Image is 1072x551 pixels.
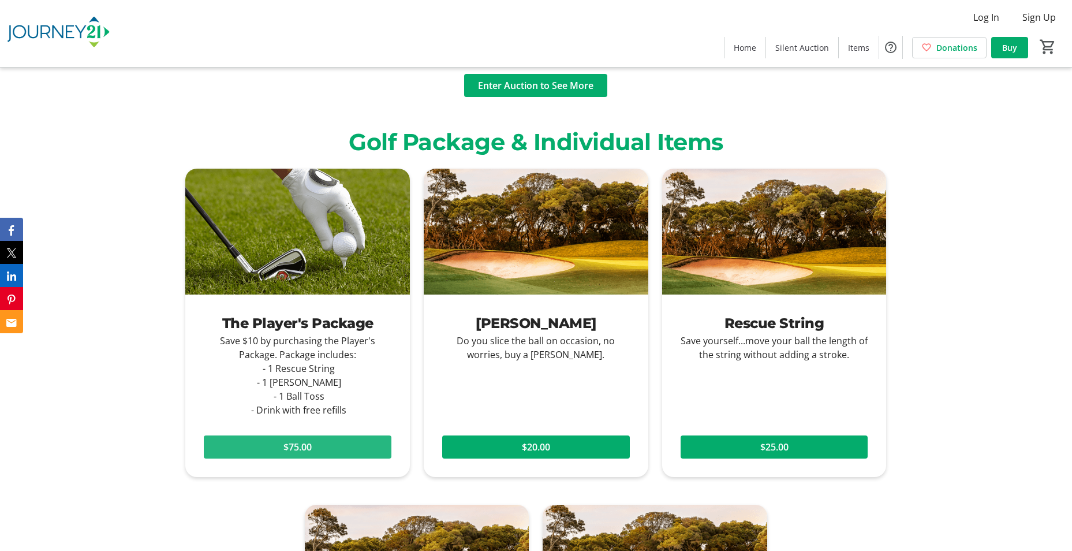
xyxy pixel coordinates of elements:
[681,313,868,334] div: Rescue String
[464,74,607,97] button: Enter Auction to See More
[1002,42,1017,54] span: Buy
[839,37,879,58] a: Items
[760,440,789,454] span: $25.00
[7,5,110,62] img: Journey21's Logo
[681,435,868,459] button: $25.00
[1022,10,1056,24] span: Sign Up
[204,334,391,417] div: Save $10 by purchasing the Player's Package. Package includes: - 1 Rescue String - 1 [PERSON_NAME...
[775,42,829,54] span: Silent Auction
[185,169,410,295] img: The Player's Package
[848,42,869,54] span: Items
[1013,8,1065,27] button: Sign Up
[478,79,593,92] span: Enter Auction to See More
[185,125,886,159] p: Golf Package & Individual Items
[766,37,838,58] a: Silent Auction
[442,435,630,459] button: $20.00
[991,37,1028,58] a: Buy
[912,37,987,58] a: Donations
[1037,36,1058,57] button: Cart
[973,10,999,24] span: Log In
[964,8,1008,27] button: Log In
[442,313,630,334] div: [PERSON_NAME]
[879,36,902,59] button: Help
[204,313,391,334] div: The Player's Package
[442,334,630,362] div: Do you slice the ball on occasion, no worries, buy a [PERSON_NAME].
[283,440,312,454] span: $75.00
[662,169,887,295] img: Rescue String
[424,169,648,295] img: Mulligan
[681,334,868,362] div: Save yourself...move your ball the length of the string without adding a stroke.
[734,42,756,54] span: Home
[936,42,977,54] span: Donations
[522,440,550,454] span: $20.00
[204,435,391,459] button: $75.00
[724,37,765,58] a: Home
